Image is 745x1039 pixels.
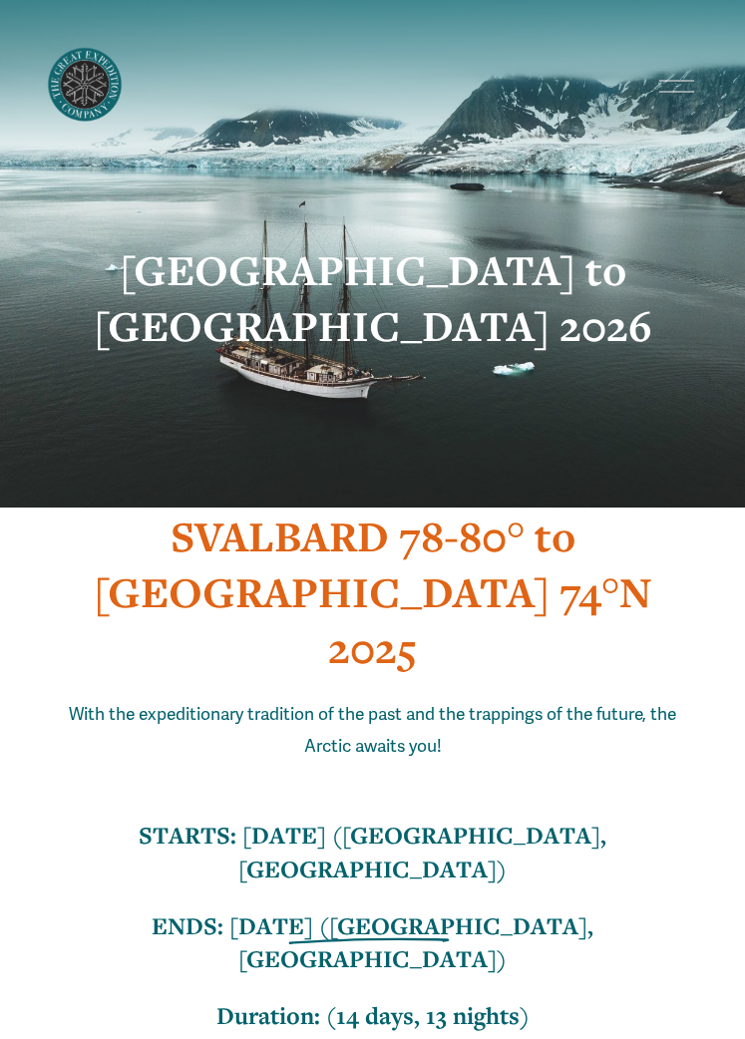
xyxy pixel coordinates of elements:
strong: ENDS: [DATE] ([GEOGRAPHIC_DATA], [GEOGRAPHIC_DATA]) [152,909,599,974]
strong: [GEOGRAPHIC_DATA] to [GEOGRAPHIC_DATA] 2026 [94,241,652,354]
img: Arctic Expeditions [45,45,125,125]
strong: STARTS: [DATE] ([GEOGRAPHIC_DATA], [GEOGRAPHIC_DATA]) [139,819,612,883]
span: With the expeditionary tradition of the past and the trappings of the future, the Arctic awaits you! [69,704,680,756]
strong: Duration: (14 days, 13 nights) [216,999,530,1031]
strong: SVALBARD 78-80° to [GEOGRAPHIC_DATA] 74°N 2025 [94,508,662,675]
